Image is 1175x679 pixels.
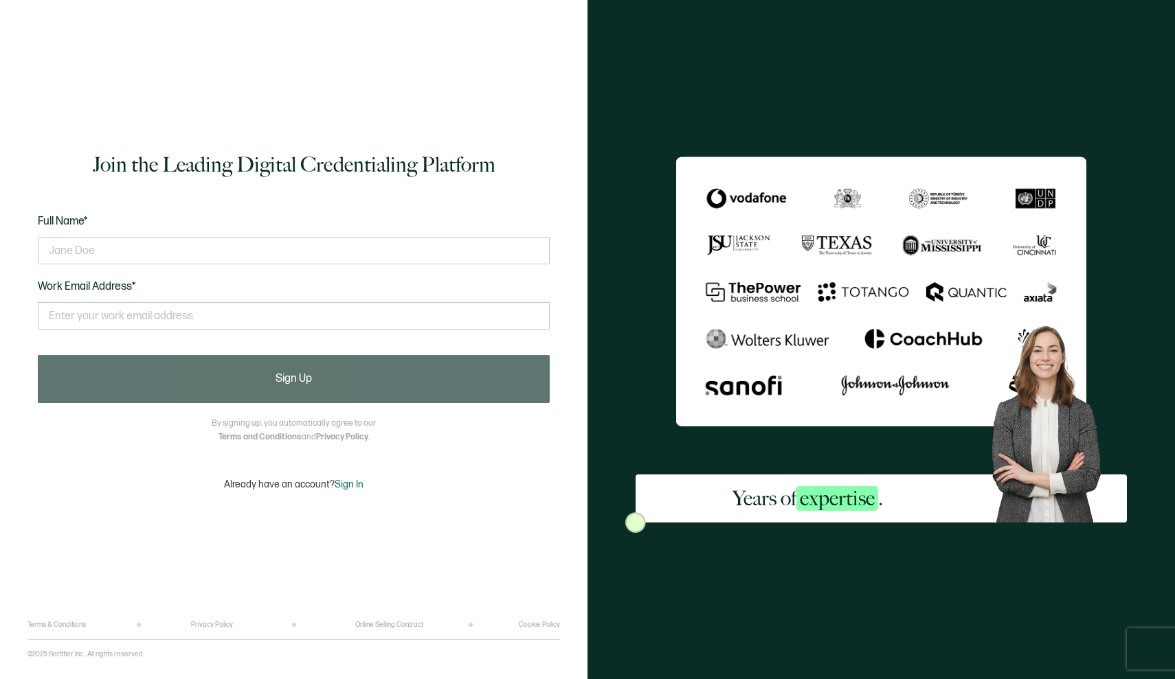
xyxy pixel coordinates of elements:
a: Privacy Policy [191,621,233,629]
span: Full Name* [38,215,88,228]
img: Sertifier Signup - Years of <span class="strong-h">expertise</span>. Hero [980,316,1128,522]
input: Jane Doe [38,237,550,264]
p: By signing up, you automatically agree to our and . [212,417,376,444]
h2: Years of . [732,485,883,512]
a: Privacy Policy [316,432,368,442]
button: Sign Up [38,355,550,403]
a: Online Selling Contract [355,621,423,629]
a: Terms and Conditions [219,432,302,442]
span: Sign Up [276,373,312,384]
img: Sertifier Signup - Years of <span class="strong-h">expertise</span>. [676,157,1086,426]
p: ©2025 Sertifier Inc.. All rights reserved. [27,650,144,658]
img: Sertifier Signup [625,512,646,533]
span: Work Email Address* [38,280,136,293]
p: Already have an account? [224,479,363,490]
span: Sign In [335,479,363,490]
h1: Join the Leading Digital Credentialing Platform [93,151,495,179]
span: expertise [796,486,878,511]
a: Terms & Conditions [27,621,86,629]
a: Cookie Policy [519,621,560,629]
input: Enter your work email address [38,302,550,330]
